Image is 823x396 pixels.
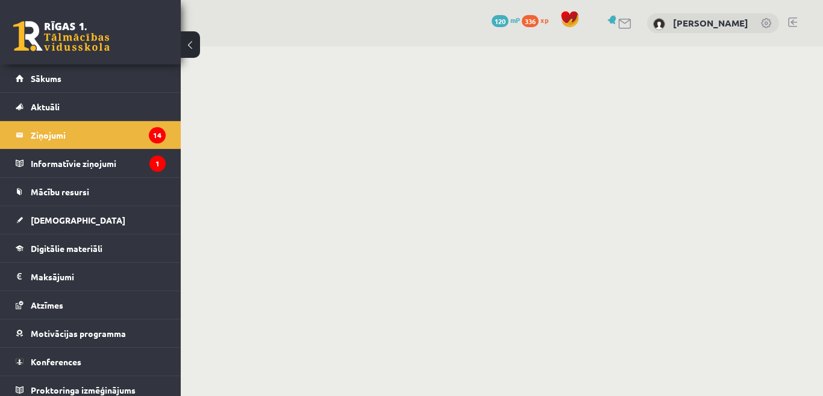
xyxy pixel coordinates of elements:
span: 120 [492,15,509,27]
a: Maksājumi [16,263,166,291]
legend: Ziņojumi [31,121,166,149]
legend: Maksājumi [31,263,166,291]
a: Aktuāli [16,93,166,121]
span: mP [510,15,520,25]
a: Sākums [16,64,166,92]
span: Konferences [31,356,81,367]
a: 120 mP [492,15,520,25]
span: Proktoringa izmēģinājums [31,385,136,395]
a: Motivācijas programma [16,319,166,347]
i: 1 [149,156,166,172]
a: Atzīmes [16,291,166,319]
span: Mācību resursi [31,186,89,197]
span: Sākums [31,73,61,84]
span: Aktuāli [31,101,60,112]
a: Digitālie materiāli [16,234,166,262]
img: Edgars Kleinbergs [653,18,665,30]
a: Informatīvie ziņojumi1 [16,149,166,177]
a: [PERSON_NAME] [673,17,748,29]
span: Digitālie materiāli [31,243,102,254]
span: xp [540,15,548,25]
a: Rīgas 1. Tālmācības vidusskola [13,21,110,51]
span: Motivācijas programma [31,328,126,339]
a: Konferences [16,348,166,376]
span: 336 [522,15,539,27]
a: [DEMOGRAPHIC_DATA] [16,206,166,234]
a: Ziņojumi14 [16,121,166,149]
span: [DEMOGRAPHIC_DATA] [31,215,125,225]
a: Mācību resursi [16,178,166,206]
a: 336 xp [522,15,554,25]
i: 14 [149,127,166,143]
span: Atzīmes [31,300,63,310]
legend: Informatīvie ziņojumi [31,149,166,177]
